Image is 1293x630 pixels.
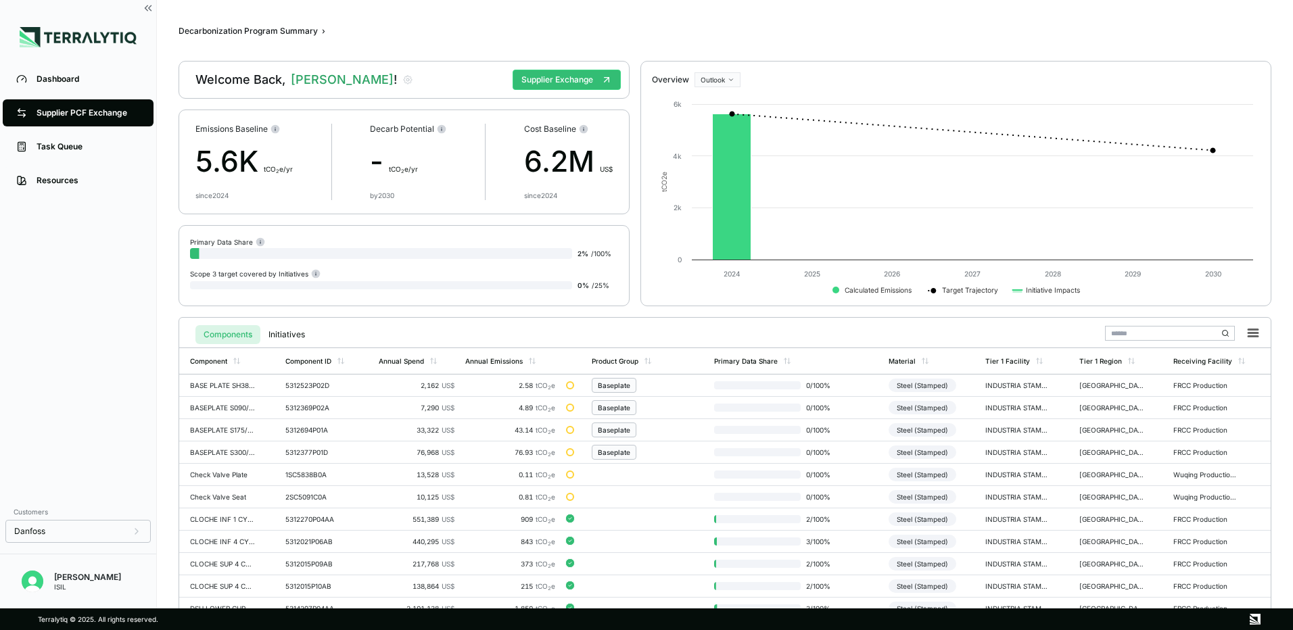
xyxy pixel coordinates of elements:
span: 0 / 100 % [801,404,844,412]
div: Resources [37,175,140,186]
div: [PERSON_NAME] [54,572,121,583]
div: [GEOGRAPHIC_DATA] [1079,582,1144,590]
div: 2,101,138 [379,604,454,612]
div: Decarb Potential [370,124,446,135]
div: 5314297P04AA [285,604,350,612]
text: 6k [674,100,682,108]
span: tCO e [536,381,555,389]
div: FRCC Production [1173,426,1238,434]
div: 13,528 [379,470,454,479]
div: Steel (Stamped) [889,468,956,481]
div: Steel (Stamped) [889,535,956,548]
div: Steel (Stamped) [889,512,956,526]
text: 2026 [884,270,900,278]
span: tCO e [536,515,555,523]
div: 217,768 [379,560,454,568]
span: US$ [442,604,454,612]
div: Check Valve Seat [190,493,255,501]
div: 5312021P06AB [285,537,350,546]
div: Cost Baseline [524,124,613,135]
sub: 2 [401,168,404,174]
button: Open user button [16,565,49,598]
div: since 2024 [195,191,229,199]
div: Component ID [285,357,331,365]
div: CLOCHE INF 4 CYL FINE BRUTE VEH [190,537,255,546]
span: Danfoss [14,526,45,537]
div: Steel (Stamped) [889,423,956,437]
div: DSH LOWER CUP [190,604,255,612]
div: CLOCHE SUP 4 CYL HAUTE FINE BRUTE [190,582,255,590]
div: CLOCHE INF 1 CYL BRUTE [190,515,255,523]
text: 2024 [723,270,740,278]
text: 2030 [1204,270,1221,278]
text: 2k [674,203,682,212]
img: Logo [20,27,137,47]
sub: 2 [548,518,551,525]
span: 3 / 100 % [801,537,844,546]
div: 4.89 [465,404,556,412]
div: [GEOGRAPHIC_DATA] [1079,493,1144,501]
div: INDUSTRIA STAMPAGGIO IMBUTITURA [PERSON_NAME] - [GEOGRAPHIC_DATA] [985,560,1050,568]
span: 0 / 100 % [801,426,844,434]
span: 2 / 100 % [801,560,844,568]
div: [GEOGRAPHIC_DATA] [1079,381,1144,389]
text: Initiative Impacts [1026,286,1080,295]
span: US$ [442,426,454,434]
div: FRCC Production [1173,515,1238,523]
span: Outlook [701,76,725,84]
tspan: 2 [659,176,667,180]
div: 5312015P09AB [285,560,350,568]
span: / 25 % [592,281,609,289]
div: Primary Data Share [190,237,265,247]
div: INDUSTRIA STAMPAGGIO IMBUTITURA [PERSON_NAME] - [GEOGRAPHIC_DATA] [985,582,1050,590]
span: tCO e [536,560,555,568]
div: FRCC Production [1173,404,1238,412]
div: Customers [5,504,151,520]
div: [GEOGRAPHIC_DATA] [1079,515,1144,523]
div: Steel (Stamped) [889,579,956,593]
div: 5312369P02A [285,404,350,412]
span: tCO e [536,537,555,546]
div: INDUSTRIA STAMPAGGIO IMBUTITURA [PERSON_NAME] - [GEOGRAPHIC_DATA] [985,515,1050,523]
div: [GEOGRAPHIC_DATA] [1079,560,1144,568]
div: BASEPLATE S300/240 [190,448,255,456]
sub: 2 [548,496,551,502]
span: US$ [442,515,454,523]
button: Components [195,325,260,344]
div: Primary Data Share [714,357,778,365]
div: 5312523P02D [285,381,350,389]
div: Baseplate [598,426,630,434]
div: Overview [652,74,689,85]
div: Product Group [592,357,638,365]
div: INDUSTRIA STAMPAGGIO IMBUTITURA [PERSON_NAME] - [GEOGRAPHIC_DATA] [985,493,1050,501]
span: tCO e [536,470,555,479]
span: 0 / 100 % [801,381,844,389]
span: › [322,26,325,37]
div: 5312270P04AA [285,515,350,523]
sub: 2 [548,563,551,569]
div: Supplier PCF Exchange [37,107,140,118]
sub: 2 [548,429,551,435]
div: Baseplate [598,381,630,389]
span: US$ [442,448,454,456]
div: Steel (Stamped) [889,379,956,392]
div: 76.93 [465,448,556,456]
text: 4k [673,152,682,160]
div: 6.2M [524,140,613,183]
div: Annual Emissions [465,357,523,365]
div: Tier 1 Region [1079,357,1122,365]
text: 2029 [1125,270,1141,278]
div: 1,850 [465,604,556,612]
div: FRCC Production [1173,560,1238,568]
span: ! [394,72,397,87]
span: tCO e [536,582,555,590]
sub: 2 [548,474,551,480]
div: BASEPLATE S090/110/120/148/161 [190,404,255,412]
text: Calculated Emissions [845,286,912,294]
div: 10,125 [379,493,454,501]
div: 909 [465,515,556,523]
text: tCO e [659,172,667,192]
div: [GEOGRAPHIC_DATA] [1079,404,1144,412]
div: Material [889,357,916,365]
span: t CO e/yr [389,165,418,173]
